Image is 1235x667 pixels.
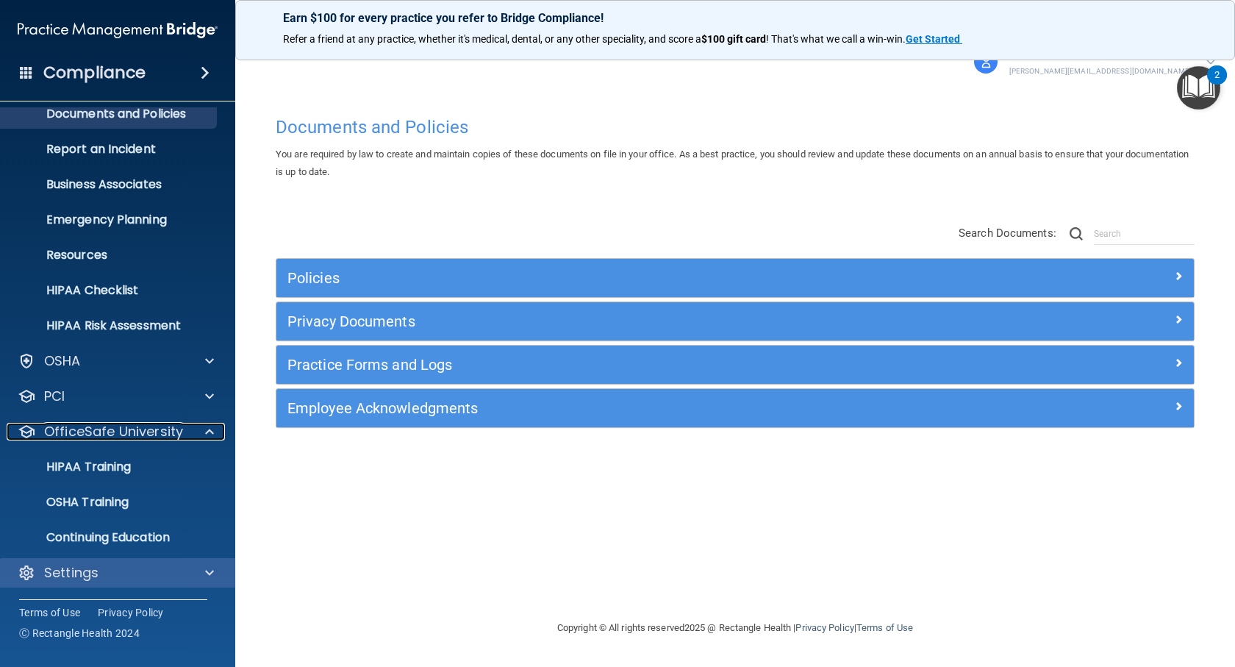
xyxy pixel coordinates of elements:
[959,227,1056,240] span: Search Documents:
[766,33,906,45] span: ! That's what we call a win-win.
[10,460,131,474] p: HIPAA Training
[10,248,210,263] p: Resources
[287,310,1183,333] a: Privacy Documents
[19,605,80,620] a: Terms of Use
[44,564,99,582] p: Settings
[10,177,210,192] p: Business Associates
[1094,223,1195,245] input: Search
[467,604,1003,652] div: Copyright © All rights reserved 2025 @ Rectangle Health | |
[10,142,210,157] p: Report an Incident
[10,107,210,121] p: Documents and Policies
[18,564,214,582] a: Settings
[10,283,210,298] p: HIPAA Checklist
[276,149,1189,177] span: You are required by law to create and maintain copies of these documents on file in your office. ...
[974,50,998,74] img: avatar.17b06cb7.svg
[856,622,913,633] a: Terms of Use
[906,33,960,45] strong: Get Started
[10,495,129,510] p: OSHA Training
[795,622,853,633] a: Privacy Policy
[44,352,81,370] p: OSHA
[287,396,1183,420] a: Employee Acknowledgments
[287,357,953,373] h5: Practice Forms and Logs
[18,352,214,370] a: OSHA
[10,213,210,227] p: Emergency Planning
[44,423,183,440] p: OfficeSafe University
[287,313,953,329] h5: Privacy Documents
[19,626,140,641] span: Ⓒ Rectangle Health 2024
[1206,60,1215,65] img: arrow-down.227dba2b.svg
[287,400,953,416] h5: Employee Acknowledgments
[44,388,65,405] p: PCI
[287,266,1183,290] a: Policies
[1177,66,1220,110] button: Open Resource Center, 2 new notifications
[283,33,701,45] span: Refer a friend at any practice, whether it's medical, dental, or any other speciality, and score a
[276,118,1195,137] h4: Documents and Policies
[98,605,164,620] a: Privacy Policy
[287,353,1183,377] a: Practice Forms and Logs
[43,63,146,83] h4: Compliance
[10,318,210,333] p: HIPAA Risk Assessment
[18,15,218,45] img: PMB logo
[1214,75,1220,94] div: 2
[283,11,1187,25] p: Earn $100 for every practice you refer to Bridge Compliance!
[1009,65,1192,78] p: [PERSON_NAME][EMAIL_ADDRESS][DOMAIN_NAME]
[287,270,953,286] h5: Policies
[1070,227,1083,240] img: ic-search.3b580494.png
[10,530,210,545] p: Continuing Education
[701,33,766,45] strong: $100 gift card
[906,33,962,45] a: Get Started
[18,388,214,405] a: PCI
[18,423,214,440] a: OfficeSafe University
